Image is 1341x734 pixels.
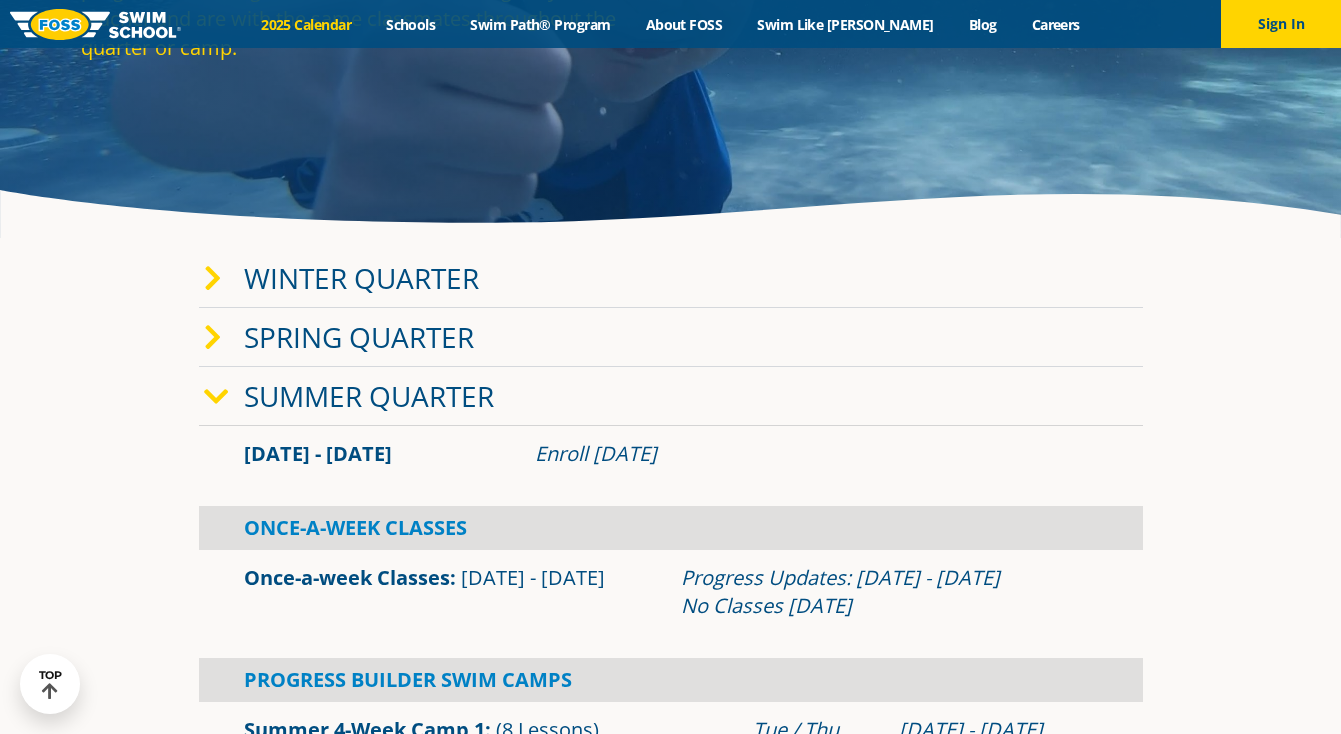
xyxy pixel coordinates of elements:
[453,15,628,34] a: Swim Path® Program
[461,564,605,591] span: [DATE] - [DATE]
[535,440,1098,468] div: Enroll [DATE]
[369,15,453,34] a: Schools
[244,440,392,467] span: [DATE] - [DATE]
[244,259,479,297] a: Winter Quarter
[681,564,1098,620] div: Progress Updates: [DATE] - [DATE] No Classes [DATE]
[244,377,494,415] a: Summer Quarter
[1014,15,1097,34] a: Careers
[951,15,1014,34] a: Blog
[10,9,181,40] img: FOSS Swim School Logo
[244,318,474,356] a: Spring Quarter
[39,669,62,700] div: TOP
[244,564,450,591] a: Once-a-week Classes
[244,15,369,34] a: 2025 Calendar
[199,658,1143,702] div: Progress Builder Swim Camps
[628,15,740,34] a: About FOSS
[199,506,1143,550] div: Once-A-Week Classes
[740,15,952,34] a: Swim Like [PERSON_NAME]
